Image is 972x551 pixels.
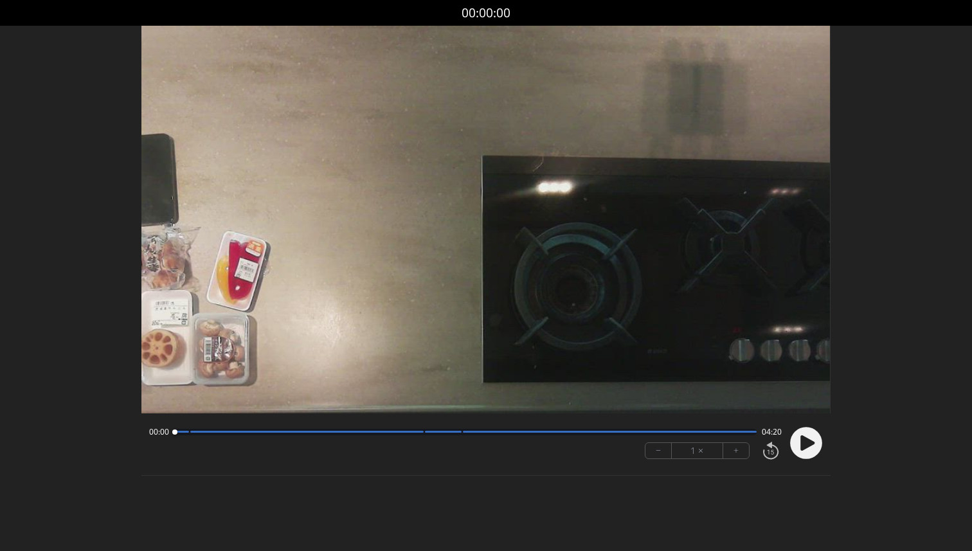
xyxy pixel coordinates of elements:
button: + [723,443,749,458]
span: 04:20 [762,427,782,437]
a: 00:00:00 [462,4,510,23]
div: 1 × [672,443,723,458]
button: − [645,443,672,458]
span: 00:00 [149,427,169,437]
